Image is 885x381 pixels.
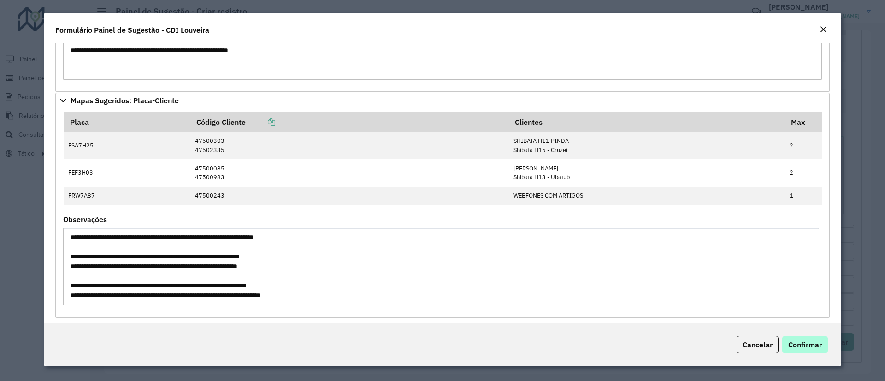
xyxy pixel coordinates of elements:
span: Mapas Sugeridos: Placa-Cliente [71,97,179,104]
td: [PERSON_NAME] Shibata H13 - Ubatub [509,159,785,186]
td: FEF3H03 [64,159,190,186]
button: Confirmar [782,336,828,353]
td: 2 [785,159,822,186]
span: Cancelar [743,340,773,349]
button: Close [817,24,830,36]
td: SHIBATA H11 PINDA Shibata H15 - Cruzei [509,132,785,159]
a: Copiar [246,117,275,127]
td: FRW7A87 [64,187,190,205]
span: Confirmar [788,340,822,349]
em: Fechar [820,26,827,33]
label: Observações [63,214,107,225]
td: 1 [785,187,822,205]
button: Cancelar [737,336,779,353]
td: 2 [785,132,822,159]
th: Max [785,112,822,132]
h4: Formulário Painel de Sugestão - CDI Louveira [55,24,209,35]
th: Código Cliente [190,112,509,132]
th: Clientes [509,112,785,132]
td: WEBFONES COM ARTIGOS [509,187,785,205]
div: Mapas Sugeridos: Placa-Cliente [55,108,830,317]
td: FSA7H25 [64,132,190,159]
td: 47500085 47500983 [190,159,509,186]
td: 47500303 47502335 [190,132,509,159]
a: Mapas Sugeridos: Placa-Cliente [55,93,830,108]
td: 47500243 [190,187,509,205]
th: Placa [64,112,190,132]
